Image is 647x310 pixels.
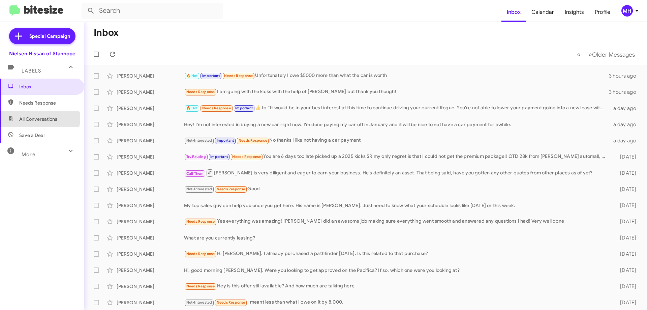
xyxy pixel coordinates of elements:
[186,138,212,143] span: Not-Interested
[184,234,609,241] div: What are you currently leasing?
[589,2,616,22] a: Profile
[609,267,642,274] div: [DATE]
[184,185,609,193] div: Good
[184,88,609,96] div: I am going with the kicks with the help of [PERSON_NAME] but thank you though!
[184,299,609,306] div: I meant less than what I owe on it by 8,000.
[573,48,639,61] nav: Page navigation example
[117,234,184,241] div: [PERSON_NAME]
[82,3,223,19] input: Search
[609,153,642,160] div: [DATE]
[9,50,75,57] div: Nielsen Nissan of Stanhope
[184,104,609,112] div: ​👍​ to “ It would be in your best interest at this time to continue driving your current Rogue. Y...
[186,171,204,176] span: Call Them
[577,50,581,59] span: «
[609,73,642,79] div: 3 hours ago
[592,51,635,58] span: Older Messages
[117,137,184,144] div: [PERSON_NAME]
[184,267,609,274] div: Hi, good morning [PERSON_NAME]. Were you looking to get approved on the Pacifica? If so, which on...
[186,74,198,78] span: 🔥 Hot
[117,251,184,257] div: [PERSON_NAME]
[184,153,609,161] div: You are 6 days too late picked up a 2025 kicks SR my only regret is that I could not get the prem...
[186,106,198,110] span: 🔥 Hot
[232,154,261,159] span: Needs Response
[117,299,184,306] div: [PERSON_NAME]
[186,90,215,94] span: Needs Response
[186,300,212,305] span: Not-Interested
[609,89,642,95] div: 3 hours ago
[184,72,609,80] div: Unfortunately I owe $5000 more than what the car is worth
[588,50,592,59] span: »
[186,284,215,288] span: Needs Response
[202,106,231,110] span: Needs Response
[609,234,642,241] div: [DATE]
[184,218,609,225] div: Yes everything was amazing! [PERSON_NAME] did an awesome job making sure everything went smooth a...
[117,218,184,225] div: [PERSON_NAME]
[526,2,559,22] a: Calendar
[609,283,642,290] div: [DATE]
[184,137,609,144] div: No thanks I like not having a car payment
[609,186,642,193] div: [DATE]
[22,68,41,74] span: Labels
[584,48,639,61] button: Next
[609,121,642,128] div: a day ago
[217,138,234,143] span: Important
[609,105,642,112] div: a day ago
[186,154,206,159] span: Try Pausing
[609,299,642,306] div: [DATE]
[19,100,76,106] span: Needs Response
[19,83,76,90] span: Inbox
[184,282,609,290] div: Hey is this offer still available? And how much are talking here
[184,121,609,128] div: Hey! I'm not interested in buying a new car right now. I'm done paying my car off in January and ...
[573,48,585,61] button: Previous
[235,106,253,110] span: Important
[117,153,184,160] div: [PERSON_NAME]
[609,218,642,225] div: [DATE]
[202,74,220,78] span: Important
[184,202,609,209] div: My top sales guy can help you once you get here. His name is [PERSON_NAME]. Just need to know wha...
[184,250,609,258] div: Hi [PERSON_NAME]. I already purchased a pathfinder [DATE]. Is this related to that purchase?
[559,2,589,22] a: Insights
[117,73,184,79] div: [PERSON_NAME]
[609,202,642,209] div: [DATE]
[609,137,642,144] div: a day ago
[117,202,184,209] div: [PERSON_NAME]
[117,121,184,128] div: [PERSON_NAME]
[210,154,228,159] span: Important
[239,138,267,143] span: Needs Response
[184,169,609,177] div: [PERSON_NAME] is very diligent and eager to earn your business. He's definitely an asset. That be...
[186,252,215,256] span: Needs Response
[117,89,184,95] div: [PERSON_NAME]
[609,251,642,257] div: [DATE]
[22,151,35,158] span: More
[501,2,526,22] a: Inbox
[117,283,184,290] div: [PERSON_NAME]
[9,28,75,44] a: Special Campaign
[186,219,215,224] span: Needs Response
[19,116,57,122] span: All Conversations
[609,170,642,176] div: [DATE]
[117,186,184,193] div: [PERSON_NAME]
[117,170,184,176] div: [PERSON_NAME]
[186,187,212,191] span: Not-Interested
[616,5,640,17] button: MH
[621,5,633,17] div: MH
[117,105,184,112] div: [PERSON_NAME]
[217,187,245,191] span: Needs Response
[224,74,253,78] span: Needs Response
[217,300,245,305] span: Needs Response
[94,27,119,38] h1: Inbox
[19,132,44,139] span: Save a Deal
[117,267,184,274] div: [PERSON_NAME]
[29,33,70,39] span: Special Campaign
